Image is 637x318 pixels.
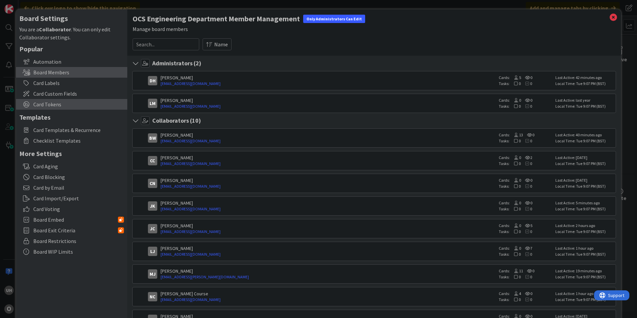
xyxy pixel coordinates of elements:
a: [EMAIL_ADDRESS][DOMAIN_NAME] [161,161,495,167]
span: 0 [509,274,521,279]
span: 0 [510,246,521,251]
div: Last Active: 40 minutes ago [555,132,614,138]
div: Cards: [499,75,552,81]
div: [PERSON_NAME] [161,155,495,161]
div: Local Time: Tue 9:07 PM (BST) [555,103,614,109]
div: Card Blocking [16,172,127,182]
div: Tasks: [499,161,552,167]
span: 0 [510,178,521,183]
span: 0 [521,184,532,189]
a: [EMAIL_ADDRESS][DOMAIN_NAME] [161,206,495,212]
div: CC [148,156,157,165]
div: Card Import/Export [16,193,127,204]
span: 5 [521,223,532,228]
div: Local Time: Tue 9:07 PM (BST) [555,251,614,257]
div: Last Active: 1 hour ago [555,245,614,251]
span: 0 [521,229,532,234]
span: 0 [521,75,532,80]
span: 0 [510,223,521,228]
span: Card Custom Fields [33,90,124,98]
span: 0 [510,200,521,205]
span: 5 [510,75,521,80]
div: Manage board members [133,25,616,33]
div: Cards: [499,291,552,297]
h1: OCS Engineering Department Member Management [133,15,616,23]
a: [EMAIL_ADDRESS][DOMAIN_NAME] [161,138,495,144]
h5: Templates [19,113,124,121]
span: ( 2 ) [194,59,201,67]
a: [EMAIL_ADDRESS][DOMAIN_NAME] [161,183,495,189]
div: Last Active: 42 minutes ago [555,75,614,81]
div: Last Active: last year [555,97,614,103]
a: [EMAIL_ADDRESS][DOMAIN_NAME] [161,103,495,109]
div: [PERSON_NAME] [161,97,495,103]
div: Last Active: 19 minutes ago [555,268,614,274]
span: 4 [510,291,521,296]
div: DH [148,76,157,85]
span: 0 [509,252,521,257]
div: Cards: [499,268,552,274]
div: [PERSON_NAME] [161,177,495,183]
span: Support [14,1,30,9]
span: ( 10 ) [190,117,201,124]
div: Cards: [499,245,552,251]
div: [PERSON_NAME] [161,200,495,206]
span: 0 [521,161,532,166]
div: Tasks: [499,206,552,212]
h5: Popular [19,45,124,53]
div: Only Administrators Can Edit [303,15,365,23]
div: Tasks: [499,274,552,280]
div: BW [148,133,157,143]
div: Tasks: [499,297,552,303]
span: 0 [523,132,534,137]
h4: Collaborators [152,117,201,124]
div: Tasks: [499,81,552,87]
span: 0 [521,178,532,183]
span: 0 [509,184,521,189]
div: Tasks: [499,251,552,257]
div: [PERSON_NAME] [161,223,495,229]
div: MJ [148,269,157,279]
span: 0 [521,297,532,302]
input: Search... [133,38,199,50]
div: Local Time: Tue 9:07 PM (BST) [555,81,614,87]
span: Checklist Templates [33,137,124,145]
div: Last Active: [DATE] [555,155,614,161]
div: Local Time: Tue 9:07 PM (BST) [555,183,614,189]
a: [EMAIL_ADDRESS][DOMAIN_NAME] [161,229,495,235]
div: LM [148,99,157,108]
span: 0 [521,274,532,279]
span: Board Embed [33,216,118,224]
span: 0 [521,138,532,143]
div: Cards: [499,155,552,161]
span: 11 [510,268,523,273]
span: 7 [521,246,532,251]
div: Last Active: 2 hours ago [555,223,614,229]
span: 0 [523,268,534,273]
a: [EMAIL_ADDRESS][DOMAIN_NAME] [161,251,495,257]
div: Card Labels [16,78,127,88]
div: [PERSON_NAME] [161,245,495,251]
div: JC [148,224,157,233]
div: [PERSON_NAME] Course [161,291,495,297]
div: Last Active: 5 minutes ago [555,200,614,206]
span: 0 [521,81,532,86]
div: Cards: [499,200,552,206]
div: Local Time: Tue 9:07 PM (BST) [555,138,614,144]
h5: More Settings [19,149,124,158]
span: 0 [509,206,521,211]
button: Name [203,38,232,50]
a: [EMAIL_ADDRESS][DOMAIN_NAME] [161,81,495,87]
div: Tasks: [499,138,552,144]
div: Automation [16,56,127,67]
div: Tasks: [499,229,552,235]
a: [EMAIL_ADDRESS][DOMAIN_NAME] [161,297,495,303]
div: [PERSON_NAME] [161,268,495,274]
span: Card Tokens [33,100,124,108]
div: Local Time: Tue 9:07 PM (BST) [555,297,614,303]
div: You are a . You can only edit Collaborator settings. [19,25,124,41]
span: Card by Email [33,184,124,192]
span: Card Templates & Recurrence [33,126,124,134]
div: NC [148,292,157,301]
span: Board Exit Criteria [33,226,118,234]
